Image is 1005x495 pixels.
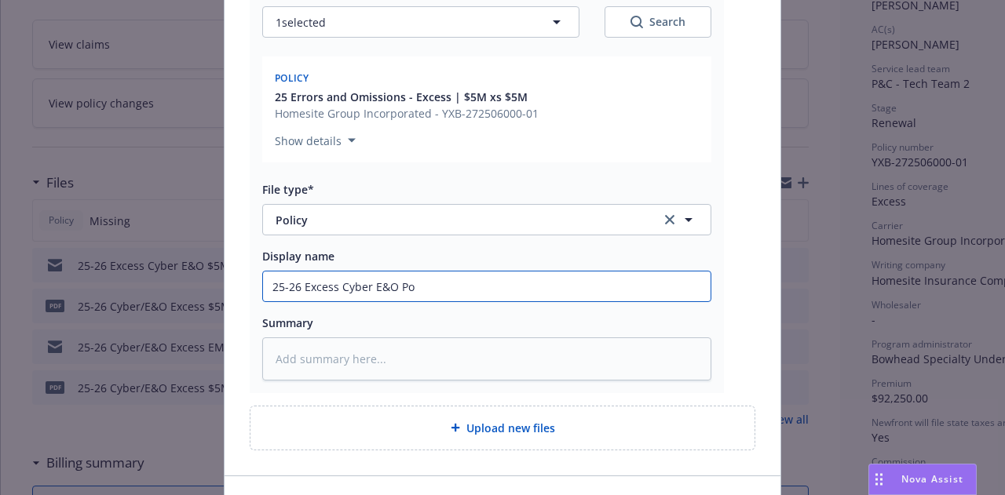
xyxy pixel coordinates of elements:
span: Summary [262,315,313,330]
div: Upload new files [250,406,755,450]
span: Display name [262,249,334,264]
button: Policyclear selection [262,204,711,235]
span: Upload new files [466,420,555,436]
input: Add display name here... [263,271,711,301]
button: Nova Assist [868,464,977,495]
div: Drag to move [869,464,889,494]
span: Policy [276,212,639,228]
span: Nova Assist [901,472,963,486]
a: clear selection [660,210,679,229]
